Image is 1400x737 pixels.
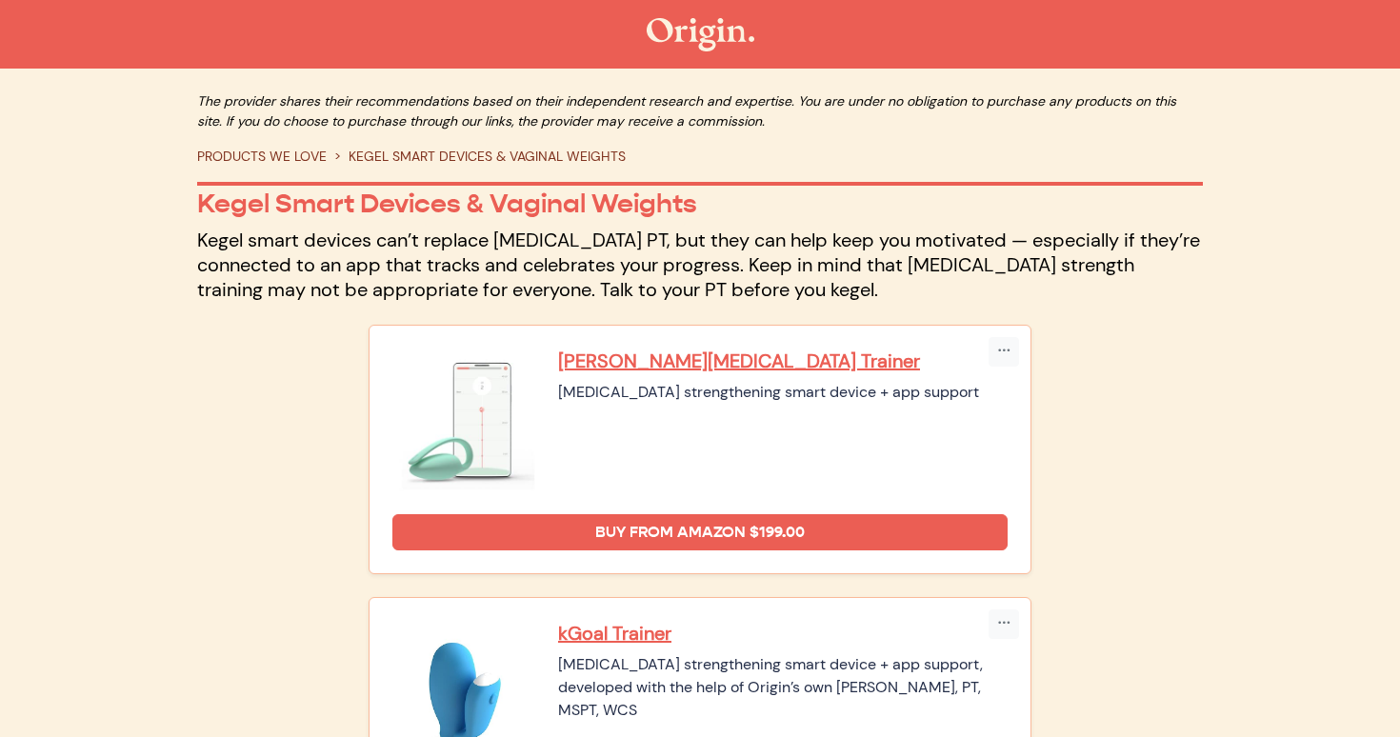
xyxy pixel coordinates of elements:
[558,621,1008,646] a: kGoal Trainer
[197,148,327,165] a: PRODUCTS WE LOVE
[197,228,1203,302] p: Kegel smart devices can’t replace [MEDICAL_DATA] PT, but they can help keep you motivated — espec...
[392,514,1008,550] a: Buy from Amazon $199.00
[647,18,754,51] img: The Origin Shop
[197,188,1203,220] p: Kegel Smart Devices & Vaginal Weights
[558,381,1008,404] div: [MEDICAL_DATA] strengthening smart device + app support
[558,349,1008,373] a: [PERSON_NAME][MEDICAL_DATA] Trainer
[197,91,1203,131] p: The provider shares their recommendations based on their independent research and expertise. You ...
[558,653,1008,722] div: [MEDICAL_DATA] strengthening smart device + app support, developed with the help of Origin’s own ...
[392,349,535,491] img: Elvie Pelvic Floor Trainer
[327,147,626,167] li: KEGEL SMART DEVICES & VAGINAL WEIGHTS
